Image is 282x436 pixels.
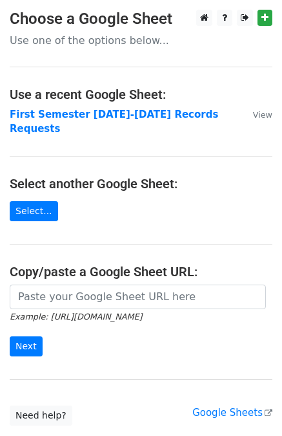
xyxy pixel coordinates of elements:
[10,10,272,28] h3: Choose a Google Sheet
[10,406,72,426] a: Need help?
[10,201,58,221] a: Select...
[240,109,272,120] a: View
[10,336,43,356] input: Next
[10,264,272,279] h4: Copy/paste a Google Sheet URL:
[10,109,218,135] a: First Semester [DATE]-[DATE] Records Requests
[10,312,142,322] small: Example: [URL][DOMAIN_NAME]
[10,87,272,102] h4: Use a recent Google Sheet:
[10,285,266,309] input: Paste your Google Sheet URL here
[10,176,272,191] h4: Select another Google Sheet:
[253,110,272,120] small: View
[192,407,272,419] a: Google Sheets
[10,34,272,47] p: Use one of the options below...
